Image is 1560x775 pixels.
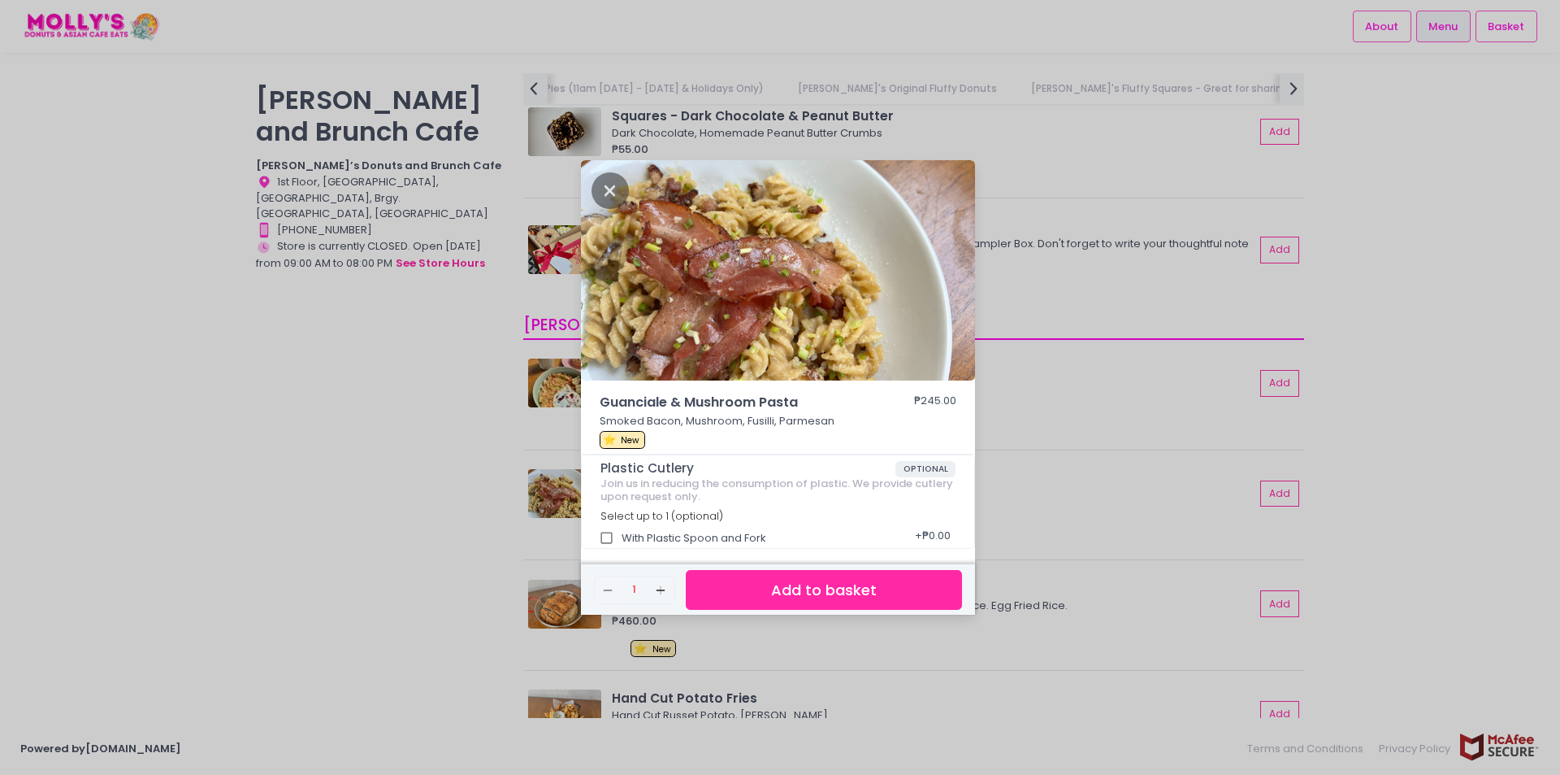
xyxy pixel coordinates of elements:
[600,413,957,429] p: Smoked Bacon, Mushroom, Fusilli, Parmesan
[600,509,723,523] span: Select up to 1 (optional)
[591,181,629,198] button: Close
[914,393,956,412] div: ₱245.00
[600,393,868,412] span: Guanciale & Mushroom Pasta
[621,434,639,446] span: New
[909,523,955,554] div: + ₱0.00
[581,160,975,381] img: Guanciale & Mushroom Pasta
[603,432,616,447] span: ⭐
[600,477,956,503] div: Join us in reducing the consumption of plastic. We provide cutlery upon request only.
[600,461,895,476] span: Plastic Cutlery
[686,570,962,610] button: Add to basket
[895,461,956,477] span: OPTIONAL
